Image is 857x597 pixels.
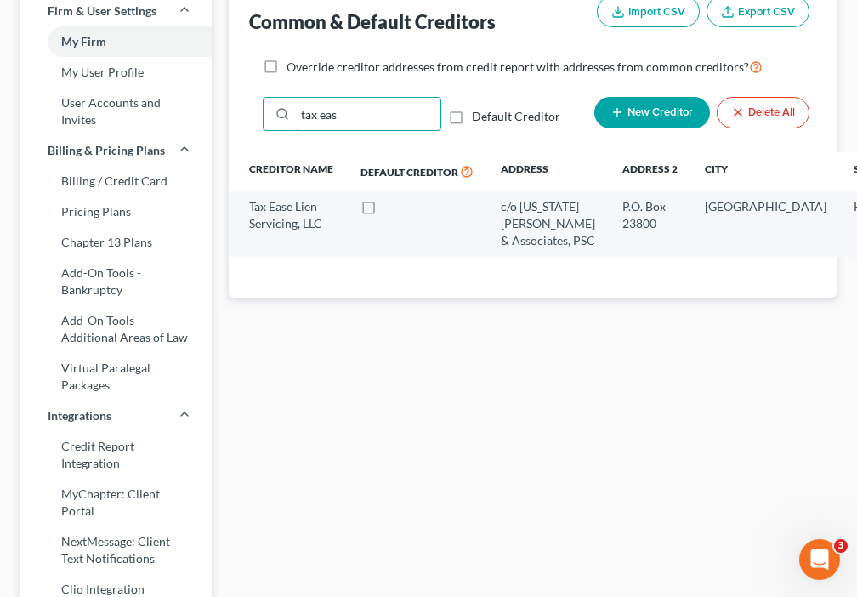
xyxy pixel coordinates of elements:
a: My Firm [20,26,212,57]
iframe: Intercom live chat [799,539,840,580]
a: Credit Report Integration [20,431,212,479]
button: Delete All [717,97,809,128]
button: New Creditor [594,97,710,128]
a: Pricing Plans [20,196,212,227]
a: Billing / Credit Card [20,166,212,196]
label: Default Creditor [472,108,560,125]
span: Import CSV [628,5,685,19]
div: [GEOGRAPHIC_DATA] [705,198,826,215]
span: Address 2 [622,162,678,175]
a: My User Profile [20,57,212,88]
span: 3 [834,539,848,553]
span: Billing & Pricing Plans [48,142,165,159]
a: Add-On Tools - Additional Areas of Law [20,305,212,353]
span: Firm & User Settings [48,3,156,20]
span: Creditor Name [249,162,333,175]
div: c/o [US_STATE][PERSON_NAME] & Associates, PSC [501,198,595,249]
span: Override creditor addresses from credit report with addresses from common creditors? [287,60,749,74]
a: Add-On Tools - Bankruptcy [20,258,212,305]
span: Delete All [748,106,795,120]
a: Virtual Paralegal Packages [20,353,212,401]
span: Address [501,162,548,175]
a: NextMessage: Client Text Notifications [20,526,212,574]
span: Integrations [48,407,111,424]
a: Billing & Pricing Plans [20,135,212,166]
a: MyChapter: Client Portal [20,479,212,526]
div: P.O. Box 23800 [622,198,678,232]
span: Default Creditor [360,166,458,179]
a: Integrations [20,401,212,431]
a: User Accounts and Invites [20,88,212,135]
div: Common & Default Creditors [249,9,496,34]
span: New Creditor [627,106,693,120]
input: Quick Search [295,98,440,130]
div: Tax Ease Lien Servicing, LLC [249,198,333,232]
span: City [705,162,728,175]
a: Chapter 13 Plans [20,227,212,258]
